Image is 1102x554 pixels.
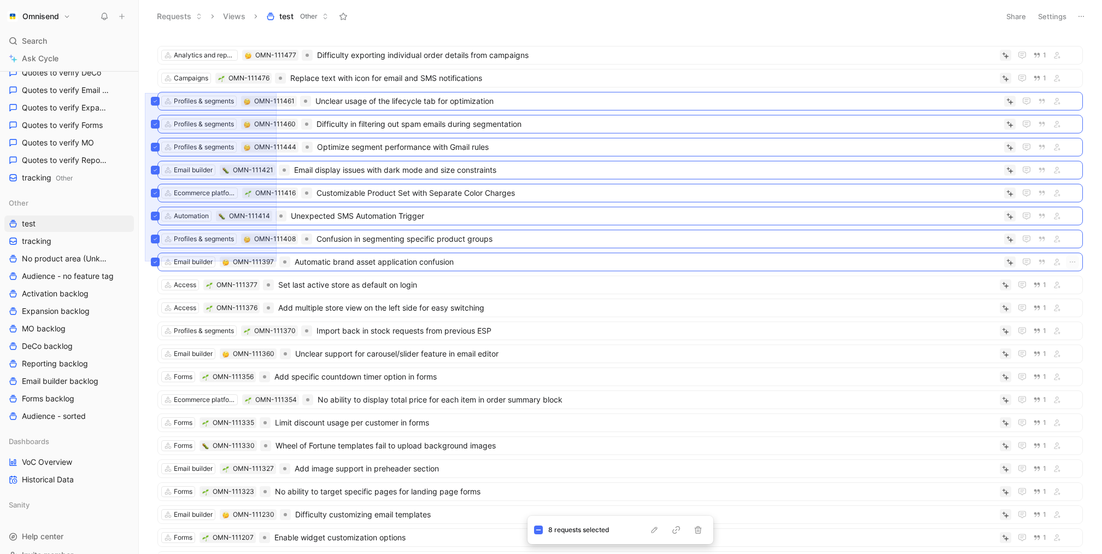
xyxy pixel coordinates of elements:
a: Audience - sorted [4,408,134,424]
button: Settings [1033,9,1071,24]
button: Share [1001,9,1031,24]
span: Sanity [9,499,30,510]
span: Audience - no feature tag [22,271,114,282]
span: DeCo backlog [22,341,73,352]
a: Email builder🤔OMN-111360Unclear support for carousel/slider feature in email editor1 [157,345,1083,363]
a: Quotes to verify Reporting [4,152,134,168]
a: Forms🌱OMN-111335Limit discount usage per customer in forms1 [157,413,1083,432]
div: Help center [4,528,134,545]
div: 8 requests selected [548,524,648,535]
a: No product area (Unknowns) [4,250,134,267]
a: Expansion backlog [4,303,134,319]
a: Email builder backlog [4,373,134,389]
span: MO backlog [22,323,66,334]
a: trackingOther [4,170,134,186]
h1: Omnisend [22,11,59,21]
span: Quotes to verify DeCo [22,67,101,78]
a: Ecommerce platforms🌱OMN-111416Customizable Product Set with Separate Color Charges [157,184,1083,202]
span: tracking [22,236,51,247]
div: Sanity [4,497,134,513]
a: Email builder🤔OMN-111230Difficulty customizing email templates1 [157,505,1083,524]
a: Email builder🐛OMN-111421Email display issues with dark mode and size constraints [157,161,1083,179]
a: Forms backlog [4,390,134,407]
span: Historical Data [22,474,74,485]
a: Email builder🌱OMN-111327Add image support in preheader section1 [157,459,1083,478]
a: Ask Cycle [4,50,134,67]
div: OthertesttrackingNo product area (Unknowns)Audience - no feature tagActivation backlogExpansion b... [4,195,134,424]
span: Other [300,11,318,22]
span: Audience - sorted [22,411,86,422]
a: DeCo backlog [4,338,134,354]
span: Quotes to verify Email builder [22,85,109,96]
a: Profiles & segments🤔OMN-111460Difficulty in filtering out spam emails during segmentation [157,115,1083,133]
a: Access🌱OMN-111376Add multiple store view on the left side for easy switching1 [157,299,1083,317]
span: Email builder backlog [22,376,98,387]
a: Quotes to verify Expansion [4,100,134,116]
a: MO backlog [4,320,134,337]
a: Access🌱OMN-111377Set last active store as default on login1 [157,276,1083,294]
a: Email builder🤔OMN-111397Automatic brand asset application confusion [157,253,1083,271]
span: Ask Cycle [22,52,58,65]
a: test [4,215,134,232]
span: Reporting backlog [22,358,88,369]
span: Quotes to verify Reporting [22,155,108,166]
a: Audience - no feature tag [4,268,134,284]
span: Other [56,174,73,182]
span: Search [22,34,47,48]
span: Activation backlog [22,288,89,299]
span: Dashboards [9,436,49,447]
div: Dashboards [4,433,134,450]
a: Profiles & segments🤔OMN-111461Unclear usage of the lifecycle tab for optimization [157,92,1083,110]
a: Forms🌱OMN-111207Enable widget customization options1 [157,528,1083,547]
span: tracking [22,172,73,184]
a: Forms🌱OMN-111323No ability to target specific pages for landing page forms1 [157,482,1083,501]
a: tracking [4,233,134,249]
a: Quotes to verify Email builder [4,82,134,98]
a: Campaigns🌱OMN-111476Replace text with icon for email and SMS notifications1 [157,69,1083,88]
span: test [279,11,294,22]
a: Historical Data [4,471,134,488]
span: test [22,218,36,229]
a: Profiles & segments🤔OMN-111408Confusion in segmenting specific product groups [157,230,1083,248]
span: Quotes to verify Expansion [22,102,108,113]
a: Profiles & segments🌱OMN-111370Import back in stock requests from previous ESP1 [157,322,1083,340]
a: Activation backlog [4,285,134,302]
span: Expansion backlog [22,306,90,317]
a: Profiles & segments🤔OMN-111444Optimize segment performance with Gmail rules [157,138,1083,156]
img: Omnisend [7,11,18,22]
span: Quotes to verify MO [22,137,94,148]
div: DashboardsVoC OverviewHistorical Data [4,433,134,488]
span: No product area (Unknowns) [22,253,109,264]
a: Forms🌱OMN-111356Add specific countdown timer option in forms1 [157,368,1083,386]
a: Forms🐛OMN-111330Wheel of Fortune templates fail to upload background images1 [157,436,1083,455]
span: Quotes to verify Forms [22,120,103,131]
a: Ecommerce platforms🌱OMN-111354No ability to display total price for each item in order summary bl... [157,390,1083,409]
a: Automation🐛OMN-111414Unexpected SMS Automation Trigger [157,207,1083,225]
a: VoC Overview [4,454,134,470]
button: OmnisendOmnisend [4,9,73,24]
div: Search [4,33,134,49]
a: Analytics and reports🤔OMN-111477Difficulty exporting individual order details from campaigns1 [157,46,1083,65]
span: Forms backlog [22,393,74,404]
span: VoC Overview [22,457,72,468]
a: Quotes to verify DeCo [4,65,134,81]
button: testOther [261,8,333,25]
span: Help center [22,532,63,541]
button: Requests [152,8,207,25]
a: Reporting backlog [4,355,134,372]
a: Quotes to verify MO [4,135,134,151]
a: Quotes to verify Forms [4,117,134,133]
div: Sanity [4,497,134,516]
button: Views [218,8,250,25]
div: Other [4,195,134,211]
span: Other [9,197,28,208]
